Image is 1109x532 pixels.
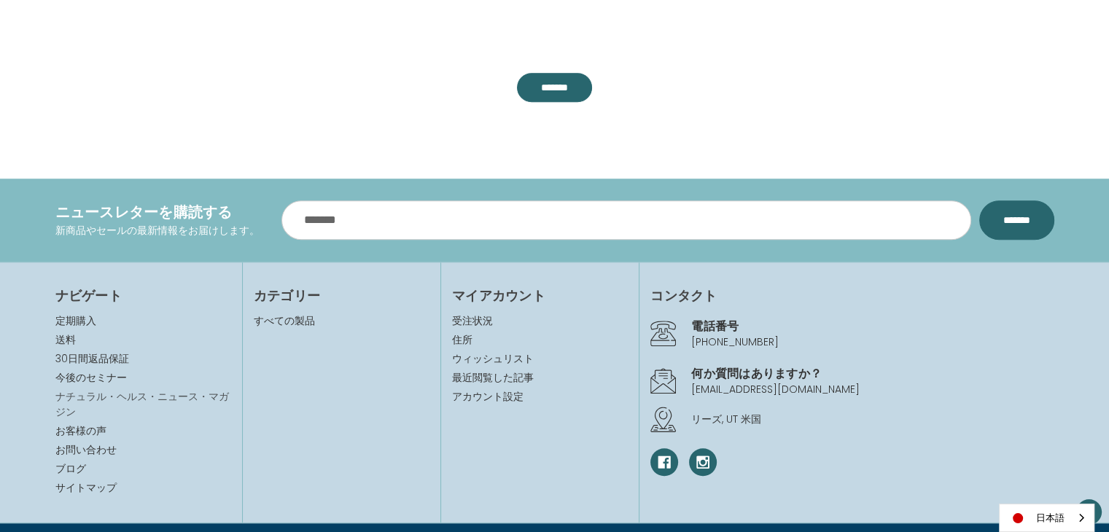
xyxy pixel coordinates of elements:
a: サイトマップ [55,480,117,495]
aside: Language selected: 日本語 [999,504,1094,532]
h4: カテゴリー [254,286,429,305]
h4: マイアカウント [452,286,628,305]
h4: コンタクト [650,286,1054,305]
a: 住所 [452,332,628,348]
a: ナチュラル・ヘルス・ニュース・マガジン [55,389,229,419]
h4: ナビゲート [55,286,231,305]
a: 30日間返品保証 [55,351,129,366]
h4: ニュースレターを購読する [55,201,260,223]
a: お客様の声 [55,423,106,438]
a: アカウント設定 [452,389,628,404]
div: Language [999,504,1094,532]
a: 定期購入 [55,313,96,328]
a: すべての製品 [254,313,315,328]
a: 送料 [55,332,76,347]
a: ブログ [55,461,86,476]
a: 日本語 [1000,504,1094,531]
a: 最近閲覧した記事 [452,370,628,386]
a: 受注状況 [452,313,628,329]
p: リーズ, UT 米国 [691,412,1054,427]
a: ウィッシュリスト [452,351,628,367]
h4: 電話番号 [691,317,1054,335]
a: お問い合わせ [55,442,117,457]
h4: 何か質問はありますか？ [691,364,1054,382]
a: [PHONE_NUMBER] [691,335,779,349]
a: [EMAIL_ADDRESS][DOMAIN_NAME] [691,382,860,396]
a: 今後のセミナー [55,370,127,385]
p: 新商品やセールの最新情報をお届けします。 [55,223,260,238]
